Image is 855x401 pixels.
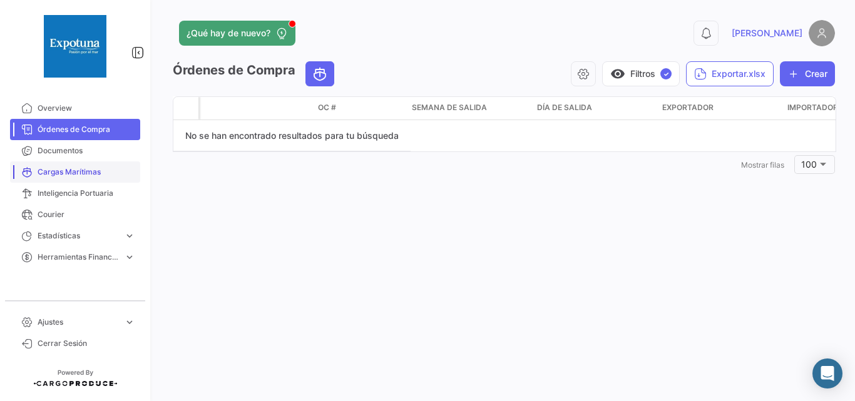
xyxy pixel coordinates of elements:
[38,230,119,241] span: Estadísticas
[38,317,119,328] span: Ajustes
[660,68,672,79] span: ✓
[780,61,835,86] button: Crear
[602,61,680,86] button: visibilityFiltros✓
[657,97,782,119] datatable-header-cell: Exportador
[38,145,135,156] span: Documentos
[407,97,532,119] datatable-header-cell: Semana de Salida
[10,140,140,161] a: Documentos
[10,183,140,204] a: Inteligencia Portuaria
[686,61,774,86] button: Exportar.xlsx
[732,27,802,39] span: [PERSON_NAME]
[124,230,135,241] span: expand_more
[124,251,135,263] span: expand_more
[173,61,338,86] h3: Órdenes de Compra
[38,188,135,199] span: Inteligencia Portuaria
[537,102,592,113] span: Día de Salida
[10,119,140,140] a: Órdenes de Compra
[662,102,714,113] span: Exportador
[532,97,657,119] datatable-header-cell: Día de Salida
[10,98,140,119] a: Overview
[741,160,784,170] span: Mostrar filas
[124,317,135,328] span: expand_more
[812,358,842,388] div: Abrir Intercom Messenger
[38,103,135,114] span: Overview
[10,161,140,183] a: Cargas Marítimas
[179,21,295,46] button: ¿Qué hay de nuevo?
[809,20,835,46] img: placeholder-user.png
[306,62,334,86] button: Ocean
[38,209,135,220] span: Courier
[44,15,106,78] img: 1b49f9e2-1797-498b-b719-72a01eb73231.jpeg
[787,102,838,113] span: Importador
[232,97,313,119] datatable-header-cell: Estado Doc.
[610,66,625,81] span: visibility
[801,159,817,170] span: 100
[187,27,270,39] span: ¿Qué hay de nuevo?
[38,338,135,349] span: Cerrar Sesión
[173,120,411,151] div: No se han encontrado resultados para tu búsqueda
[412,102,487,113] span: Semana de Salida
[318,102,336,113] span: OC #
[38,251,119,263] span: Herramientas Financieras
[38,124,135,135] span: Órdenes de Compra
[38,166,135,178] span: Cargas Marítimas
[10,204,140,225] a: Courier
[200,97,232,119] datatable-header-cell: Modo de Transporte
[313,97,407,119] datatable-header-cell: OC #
